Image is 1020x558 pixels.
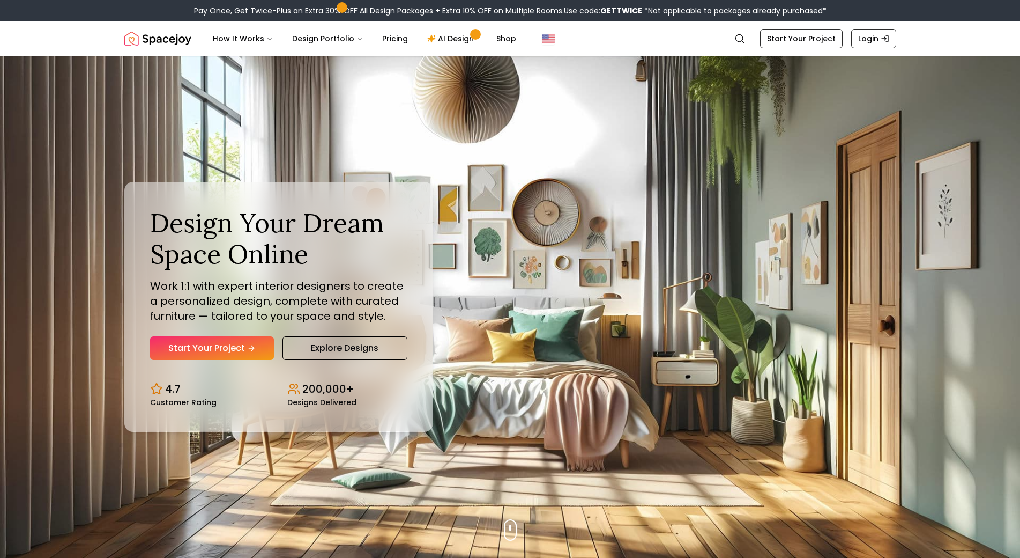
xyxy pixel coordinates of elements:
nav: Global [124,21,896,56]
b: GETTWICE [600,5,642,16]
nav: Main [204,28,525,49]
h1: Design Your Dream Space Online [150,208,407,269]
span: Use code: [564,5,642,16]
p: 200,000+ [302,381,354,397]
a: Login [851,29,896,48]
p: 4.7 [165,381,181,397]
a: AI Design [419,28,486,49]
img: Spacejoy Logo [124,28,191,49]
img: United States [542,32,555,45]
small: Customer Rating [150,399,217,406]
span: *Not applicable to packages already purchased* [642,5,827,16]
a: Shop [488,28,525,49]
div: Design stats [150,373,407,406]
small: Designs Delivered [287,399,356,406]
a: Pricing [374,28,416,49]
a: Explore Designs [282,336,407,360]
a: Start Your Project [760,29,843,48]
button: How It Works [204,28,281,49]
button: Design Portfolio [284,28,371,49]
p: Work 1:1 with expert interior designers to create a personalized design, complete with curated fu... [150,278,407,324]
a: Spacejoy [124,28,191,49]
a: Start Your Project [150,336,274,360]
div: Pay Once, Get Twice-Plus an Extra 30% OFF All Design Packages + Extra 10% OFF on Multiple Rooms. [194,5,827,16]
